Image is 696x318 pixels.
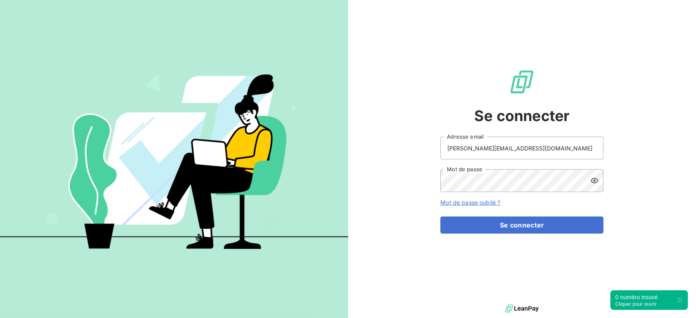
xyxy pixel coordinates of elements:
input: placeholder [440,137,603,159]
button: Se connecter [440,216,603,234]
span: Se connecter [474,105,570,127]
img: Logo LeanPay [509,69,535,95]
a: Mot de passe oublié ? [440,199,500,206]
img: logo [505,303,539,315]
